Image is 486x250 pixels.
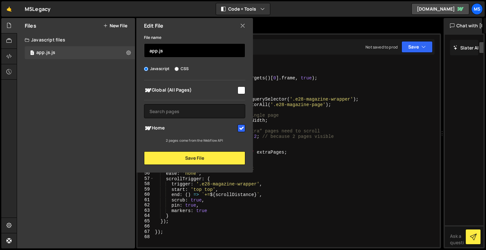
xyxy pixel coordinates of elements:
[144,104,245,118] input: Search pages
[25,22,36,29] h2: Files
[144,43,245,58] input: Name
[138,224,154,229] div: 66
[453,45,479,51] h2: Slater AI
[138,229,154,235] div: 67
[36,50,55,56] div: app.js.js
[25,46,135,59] div: 17055/46915.js
[138,234,154,240] div: 68
[1,1,17,17] a: 🤙
[175,66,189,72] label: CSS
[144,66,170,72] label: Javascript
[411,3,469,15] a: [DOMAIN_NAME]
[25,5,50,13] div: M5Legacy
[138,171,154,176] div: 56
[444,18,482,33] div: Chat with [PERSON_NAME]
[138,219,154,224] div: 65
[365,44,398,50] div: Not saved to prod
[144,67,148,71] input: Javascript
[144,124,237,132] span: Home
[175,67,179,71] input: CSS
[138,213,154,219] div: 64
[144,151,245,165] button: Save File
[138,208,154,213] div: 63
[103,23,127,28] button: New File
[401,41,433,53] button: Save
[17,33,135,46] div: Javascript files
[166,138,223,143] small: 2 pages come from the Webflow API
[138,202,154,208] div: 62
[138,192,154,197] div: 60
[30,51,34,56] span: 1
[138,176,154,182] div: 57
[138,187,154,192] div: 59
[144,34,161,41] label: File name
[138,181,154,187] div: 58
[144,22,163,29] h2: Edit File
[138,197,154,203] div: 61
[471,3,483,15] a: M5
[144,86,237,94] span: Global (All Pages)
[216,3,270,15] button: Code + Tools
